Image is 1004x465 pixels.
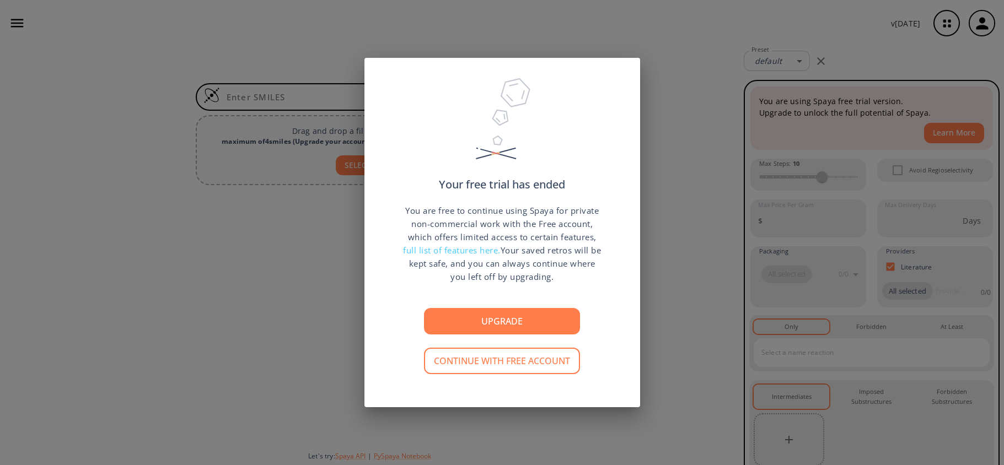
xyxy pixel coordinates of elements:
p: Your free trial has ended [439,179,565,190]
p: You are free to continue using Spaya for private non-commercial work with the Free account, which... [403,204,602,283]
button: Upgrade [424,308,580,334]
span: full list of features here. [403,245,501,256]
button: Continue with free account [424,348,580,374]
img: Trial Ended [471,74,534,179]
